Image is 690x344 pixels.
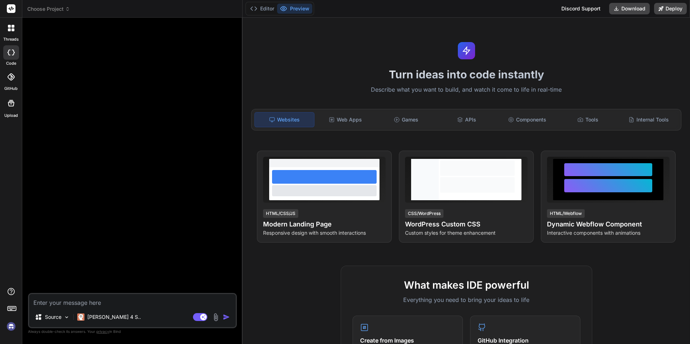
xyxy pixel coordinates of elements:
div: Internal Tools [619,112,678,127]
span: privacy [96,329,109,334]
div: Games [377,112,436,127]
label: code [6,60,16,66]
h1: Turn ideas into code instantly [247,68,686,81]
p: Everything you need to bring your ideas to life [353,295,580,304]
button: Deploy [654,3,687,14]
h4: Dynamic Webflow Component [547,219,670,229]
p: Always double-check its answers. Your in Bind [28,328,237,335]
div: Components [498,112,557,127]
div: Web Apps [316,112,375,127]
button: Download [609,3,650,14]
img: Claude 4 Sonnet [77,313,84,321]
div: Discord Support [557,3,605,14]
p: Describe what you want to build, and watch it come to life in real-time [247,85,686,95]
button: Editor [247,4,277,14]
h4: WordPress Custom CSS [405,219,528,229]
div: APIs [437,112,496,127]
p: Source [45,313,61,321]
img: signin [5,320,17,332]
h4: Modern Landing Page [263,219,386,229]
div: Tools [558,112,618,127]
label: Upload [4,113,18,119]
p: Responsive design with smooth interactions [263,229,386,237]
button: Preview [277,4,312,14]
h2: What makes IDE powerful [353,278,580,293]
div: Websites [254,112,314,127]
p: Interactive components with animations [547,229,670,237]
div: CSS/WordPress [405,209,443,218]
div: HTML/Webflow [547,209,585,218]
p: [PERSON_NAME] 4 S.. [87,313,141,321]
span: Choose Project [27,5,70,13]
img: icon [223,313,230,321]
p: Custom styles for theme enhancement [405,229,528,237]
div: HTML/CSS/JS [263,209,298,218]
label: GitHub [4,86,18,92]
img: Pick Models [64,314,70,320]
label: threads [3,36,19,42]
img: attachment [212,313,220,321]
